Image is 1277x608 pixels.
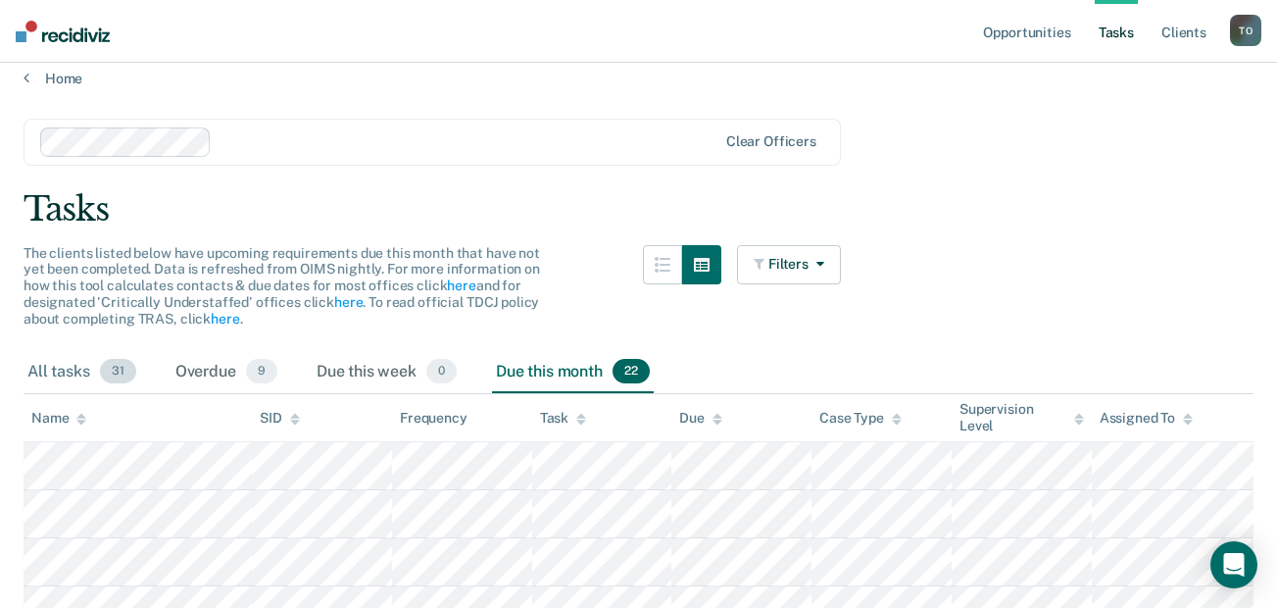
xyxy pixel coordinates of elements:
[819,410,902,427] div: Case Type
[246,359,277,384] span: 9
[400,410,467,427] div: Frequency
[172,351,281,394] div: Overdue9
[16,21,110,42] img: Recidiviz
[959,401,1084,434] div: Supervision Level
[1230,15,1261,46] button: TO
[100,359,136,384] span: 31
[726,133,816,150] div: Clear officers
[313,351,461,394] div: Due this week0
[447,278,475,293] a: here
[24,245,540,327] span: The clients listed below have upcoming requirements due this month that have not yet been complet...
[679,410,722,427] div: Due
[540,410,586,427] div: Task
[334,294,363,310] a: here
[260,410,300,427] div: SID
[737,245,841,284] button: Filters
[426,359,457,384] span: 0
[24,70,1253,87] a: Home
[31,410,86,427] div: Name
[1230,15,1261,46] div: T O
[211,311,239,327] a: here
[492,351,654,394] div: Due this month22
[1210,541,1257,588] div: Open Intercom Messenger
[24,189,1253,229] div: Tasks
[1100,410,1193,427] div: Assigned To
[613,359,650,384] span: 22
[24,351,140,394] div: All tasks31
